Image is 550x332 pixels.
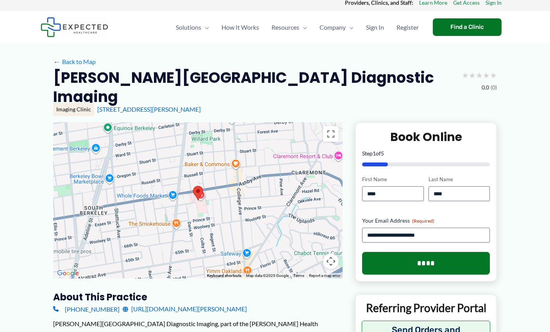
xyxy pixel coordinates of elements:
a: [PHONE_NUMBER] [53,303,120,315]
a: CompanyMenu Toggle [313,14,360,41]
span: Sign In [366,14,384,41]
a: Sign In [360,14,390,41]
span: Menu Toggle [299,14,307,41]
span: ★ [462,68,469,82]
span: ★ [469,68,476,82]
span: Menu Toggle [346,14,354,41]
span: ★ [483,68,490,82]
button: Keyboard shortcuts [207,273,241,278]
span: Resources [271,14,299,41]
a: Terms (opens in new tab) [293,273,304,278]
img: Expected Healthcare Logo - side, dark font, small [41,17,108,37]
h3: About this practice [53,291,343,303]
p: Referring Provider Portal [362,301,490,315]
span: (0) [491,82,497,93]
span: Solutions [176,14,201,41]
a: SolutionsMenu Toggle [170,14,215,41]
button: Map camera controls [323,253,339,269]
span: Register [396,14,419,41]
h2: [PERSON_NAME][GEOGRAPHIC_DATA] Diagnostic Imaging [53,68,455,107]
label: Last Name [429,176,490,183]
span: 1 [373,150,376,157]
label: First Name [362,176,423,183]
div: Imaging Clinic [53,103,94,116]
span: ← [53,58,61,65]
span: 5 [381,150,384,157]
span: ★ [490,68,497,82]
a: How It Works [215,14,265,41]
a: ←Back to Map [53,56,96,68]
span: 0.0 [482,82,489,93]
span: Menu Toggle [201,14,209,41]
span: (Required) [412,218,434,224]
a: Open this area in Google Maps (opens a new window) [55,268,81,278]
span: ★ [476,68,483,82]
span: How It Works [221,14,259,41]
button: Toggle fullscreen view [323,126,339,142]
span: Company [320,14,346,41]
a: Find a Clinic [433,18,502,36]
nav: Primary Site Navigation [170,14,425,41]
a: [STREET_ADDRESS][PERSON_NAME] [97,105,201,113]
h2: Book Online [362,129,490,145]
img: Google [55,268,81,278]
span: Map data ©2025 Google [246,273,289,278]
a: ResourcesMenu Toggle [265,14,313,41]
a: [URL][DOMAIN_NAME][PERSON_NAME] [123,303,247,315]
a: Report a map error [309,273,340,278]
a: Register [390,14,425,41]
p: Step of [362,151,490,156]
label: Your Email Address [362,217,490,225]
